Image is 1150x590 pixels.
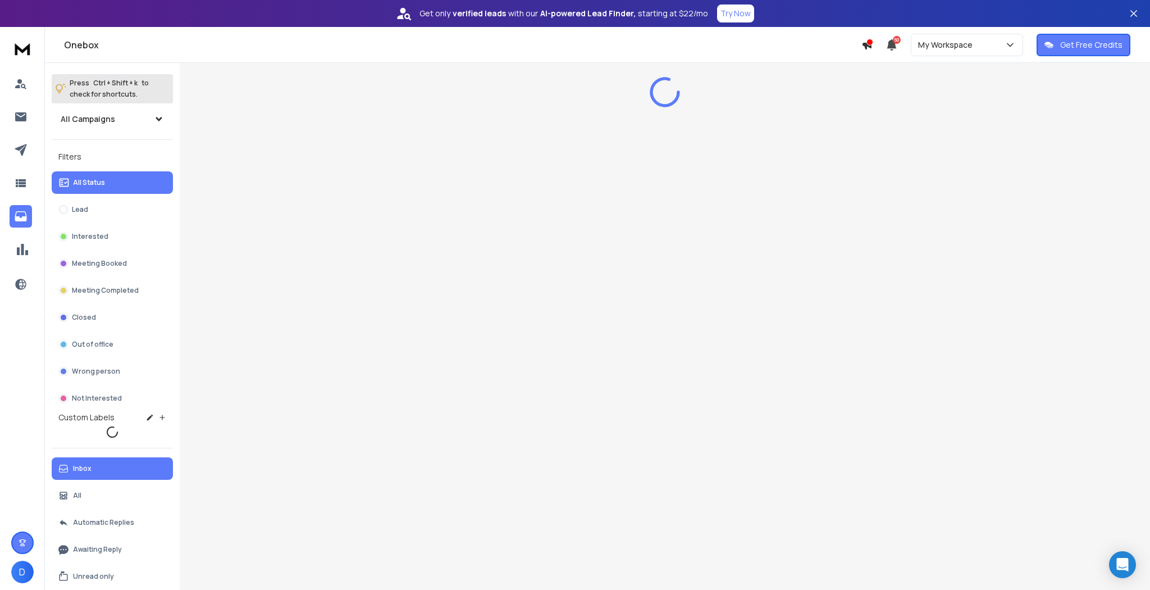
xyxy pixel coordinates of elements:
[11,561,34,583] button: D
[52,360,173,383] button: Wrong person
[72,394,122,403] p: Not Interested
[73,545,122,554] p: Awaiting Reply
[72,259,127,268] p: Meeting Booked
[92,76,139,89] span: Ctrl + Shift + k
[52,484,173,507] button: All
[70,78,149,100] p: Press to check for shortcuts.
[453,8,506,19] strong: verified leads
[52,387,173,410] button: Not Interested
[73,491,81,500] p: All
[52,457,173,480] button: Inbox
[52,198,173,221] button: Lead
[717,4,754,22] button: Try Now
[11,38,34,59] img: logo
[61,114,115,125] h1: All Campaigns
[52,538,173,561] button: Awaiting Reply
[52,511,173,534] button: Automatic Replies
[1109,551,1136,578] div: Open Intercom Messenger
[1060,39,1122,51] p: Get Free Credits
[1037,34,1130,56] button: Get Free Credits
[64,38,861,52] h1: Onebox
[52,306,173,329] button: Closed
[58,412,115,423] h3: Custom Labels
[52,333,173,356] button: Out of office
[893,36,901,44] span: 50
[540,8,636,19] strong: AI-powered Lead Finder,
[72,313,96,322] p: Closed
[72,340,113,349] p: Out of office
[52,225,173,248] button: Interested
[72,205,88,214] p: Lead
[72,232,108,241] p: Interested
[52,252,173,275] button: Meeting Booked
[73,518,134,527] p: Automatic Replies
[73,572,114,581] p: Unread only
[73,464,92,473] p: Inbox
[52,279,173,302] button: Meeting Completed
[72,286,139,295] p: Meeting Completed
[52,171,173,194] button: All Status
[52,149,173,165] h3: Filters
[419,8,708,19] p: Get only with our starting at $22/mo
[918,39,977,51] p: My Workspace
[52,108,173,130] button: All Campaigns
[52,565,173,588] button: Unread only
[72,367,120,376] p: Wrong person
[720,8,751,19] p: Try Now
[73,178,105,187] p: All Status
